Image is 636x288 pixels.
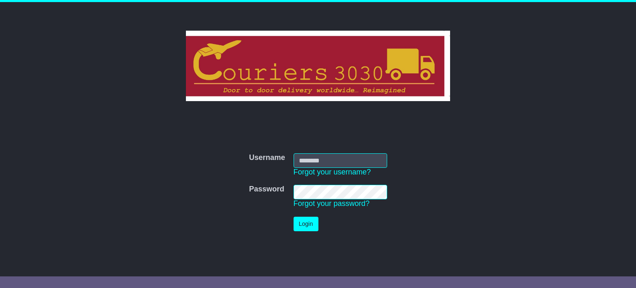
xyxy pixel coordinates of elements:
[249,153,285,162] label: Username
[249,185,284,194] label: Password
[294,199,370,208] a: Forgot your password?
[186,31,450,101] img: Couriers 3030
[294,168,371,176] a: Forgot your username?
[294,217,318,231] button: Login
